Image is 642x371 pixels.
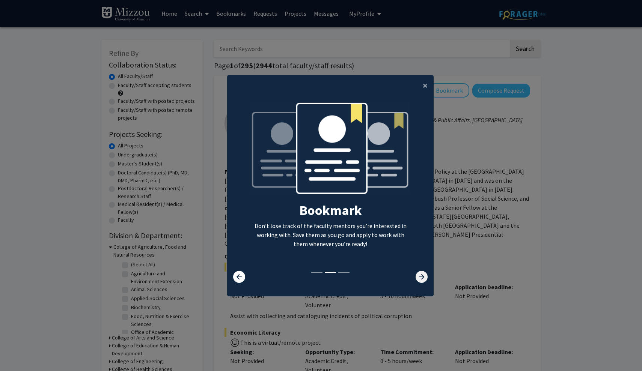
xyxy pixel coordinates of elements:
span: × [423,80,428,91]
iframe: Chat [6,337,32,365]
p: Don’t lose track of the faculty mentors you’re interested in working with. Save them as you go an... [250,221,411,248]
button: Close [417,75,434,96]
img: bookmark [250,102,411,202]
h2: Bookmark [250,202,411,218]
